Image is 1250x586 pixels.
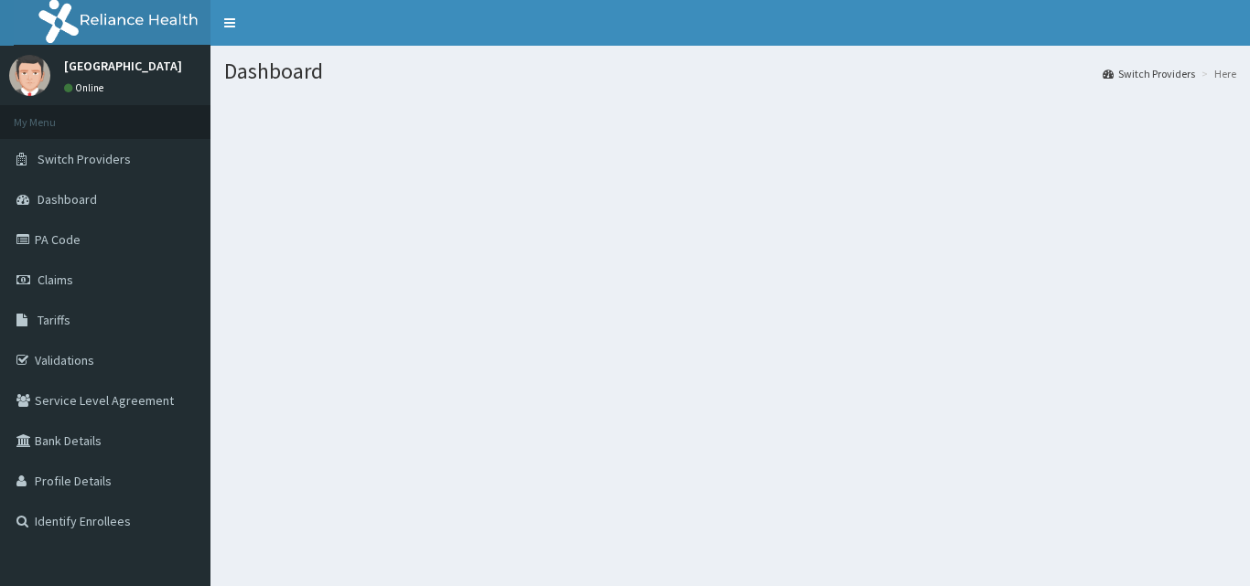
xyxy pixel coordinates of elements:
[64,59,182,72] p: [GEOGRAPHIC_DATA]
[1103,66,1195,81] a: Switch Providers
[1197,66,1236,81] li: Here
[38,272,73,288] span: Claims
[64,81,108,94] a: Online
[9,55,50,96] img: User Image
[38,312,70,328] span: Tariffs
[38,191,97,208] span: Dashboard
[38,151,131,167] span: Switch Providers
[224,59,1236,83] h1: Dashboard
